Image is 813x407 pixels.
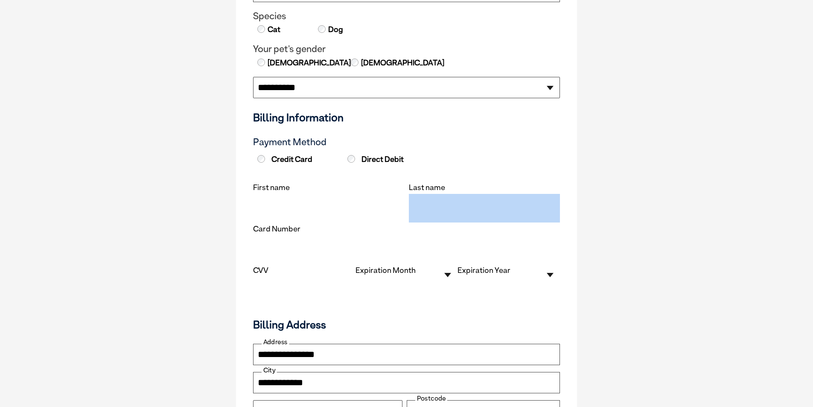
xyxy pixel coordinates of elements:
label: [DEMOGRAPHIC_DATA] [267,57,351,68]
label: City [262,367,277,375]
label: First name [253,183,290,192]
label: CVV [253,266,268,275]
label: Credit Card [255,155,343,164]
label: Expiration Month [356,266,416,275]
label: Direct Debit [345,155,433,164]
h3: Billing Address [253,318,560,331]
label: Postcode [415,395,447,403]
input: Direct Debit [347,155,355,163]
label: Address [262,339,289,346]
label: Expiration Year [457,266,510,275]
legend: Species [253,11,560,22]
legend: Your pet's gender [253,44,560,55]
label: Card Number [253,224,300,233]
input: Credit Card [257,155,265,163]
label: Cat [267,24,280,35]
label: Dog [327,24,343,35]
h3: Payment Method [253,137,560,148]
label: Last name [409,183,445,192]
h3: Billing Information [253,111,560,124]
label: [DEMOGRAPHIC_DATA] [360,57,444,68]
